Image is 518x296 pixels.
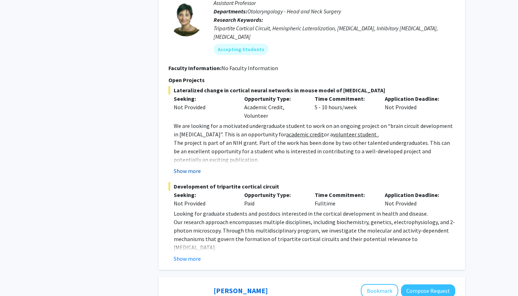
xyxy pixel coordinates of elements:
div: Not Provided [174,199,234,208]
b: Research Keywords: [214,16,263,23]
p: Time Commitment: [315,94,375,103]
p: Seeking: [174,191,234,199]
u: academic credit [286,131,324,138]
p: Application Deadline: [385,94,445,103]
p: Application Deadline: [385,191,445,199]
p: Time Commitment: [315,191,375,199]
p: Opportunity Type: [244,94,304,103]
div: Paid [239,191,309,208]
p: Our research approach encompasses multiple disciplines, including biochemistry, genetics, electro... [174,218,455,252]
div: Not Provided [380,94,450,120]
p: Looking for graduate students and postdocs interested in the cortical development in health and d... [174,209,455,218]
b: Faculty Information: [168,64,221,72]
mat-chip: Accepting Students [214,44,269,55]
p: Seeking: [174,94,234,103]
span: Lateralized change in cortical neural networks in mouse model of [MEDICAL_DATA] [168,86,455,94]
span: No Faculty Information [221,64,278,72]
iframe: Chat [5,264,30,291]
p: Open Projects [168,76,455,84]
p: The project is part of an NIH grant. Part of the work has been done by two other talented undergr... [174,138,455,164]
div: Academic Credit, Volunteer [239,94,309,120]
div: Fulltime [309,191,380,208]
button: Show more [174,167,201,175]
span: Development of tripartite cortical circuit [168,182,455,191]
div: 5 - 10 hours/week [309,94,380,120]
div: Tripartite Cortical Circuit, Hemispheric Lateralization, [MEDICAL_DATA], Inhibitory [MEDICAL_DATA... [214,24,455,41]
b: Departments: [214,8,247,15]
span: Otolaryngology - Head and Neck Surgery [247,8,341,15]
div: Not Provided [174,103,234,111]
div: Not Provided [380,191,450,208]
a: [PERSON_NAME] [214,286,268,295]
button: Show more [174,254,201,263]
u: volunteer student . [333,131,379,138]
p: Opportunity Type: [244,191,304,199]
p: We are looking for a motivated undergraduate student to work on an ongoing project on “brain circ... [174,122,455,138]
